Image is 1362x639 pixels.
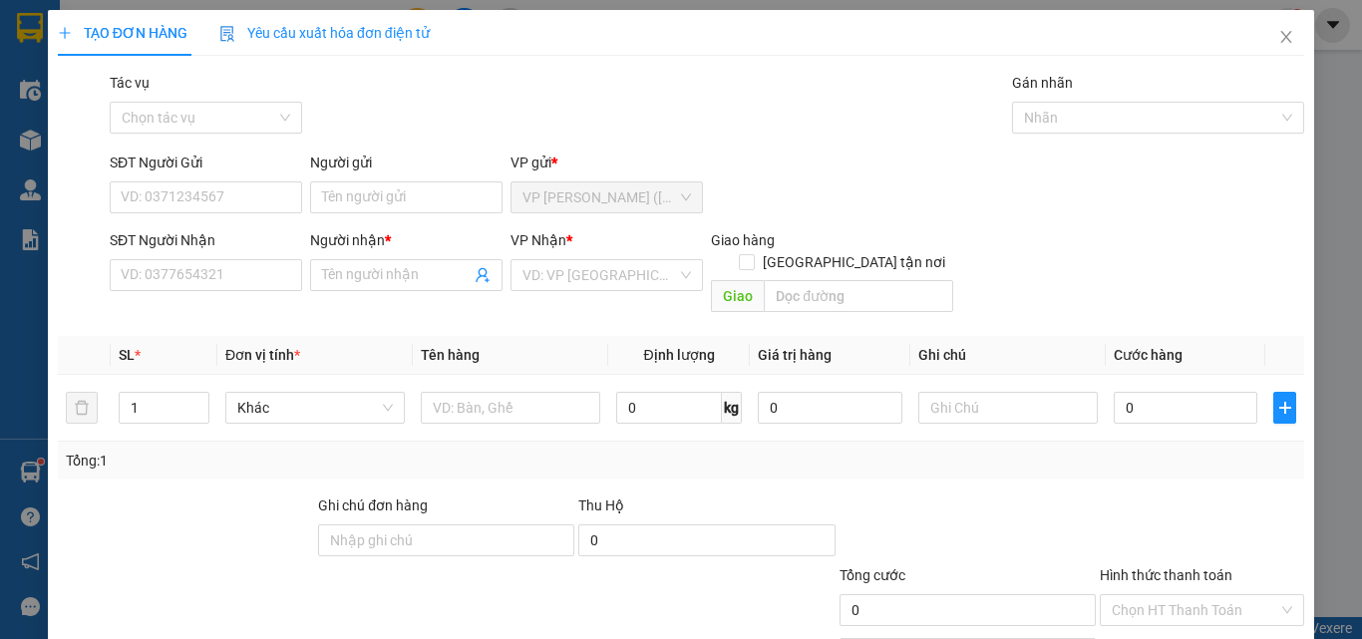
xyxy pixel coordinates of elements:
[421,392,600,424] input: VD: Bàn, Ghế
[711,280,764,312] span: Giao
[310,152,503,173] div: Người gửi
[758,392,901,424] input: 0
[578,497,624,513] span: Thu Hộ
[219,25,430,41] span: Yêu cầu xuất hóa đơn điện tử
[1274,400,1295,416] span: plus
[511,232,566,248] span: VP Nhận
[1273,392,1296,424] button: plus
[1114,347,1183,363] span: Cước hàng
[522,182,691,212] span: VP Trần Phú (Hàng)
[66,392,98,424] button: delete
[110,229,302,251] div: SĐT Người Nhận
[58,25,187,41] span: TẠO ĐƠN HÀNG
[722,392,742,424] span: kg
[237,393,393,423] span: Khác
[1100,567,1232,583] label: Hình thức thanh toán
[421,347,480,363] span: Tên hàng
[755,251,953,273] span: [GEOGRAPHIC_DATA] tận nơi
[66,450,527,472] div: Tổng: 1
[643,347,714,363] span: Định lượng
[511,152,703,173] div: VP gửi
[225,347,300,363] span: Đơn vị tính
[318,497,428,513] label: Ghi chú đơn hàng
[219,26,235,42] img: icon
[918,392,1098,424] input: Ghi Chú
[318,524,574,556] input: Ghi chú đơn hàng
[110,75,150,91] label: Tác vụ
[711,232,775,248] span: Giao hàng
[764,280,953,312] input: Dọc đường
[119,347,135,363] span: SL
[475,267,491,283] span: user-add
[840,567,905,583] span: Tổng cước
[1278,29,1294,45] span: close
[310,229,503,251] div: Người nhận
[1258,10,1314,66] button: Close
[1012,75,1073,91] label: Gán nhãn
[910,336,1106,375] th: Ghi chú
[110,152,302,173] div: SĐT Người Gửi
[58,26,72,40] span: plus
[758,347,832,363] span: Giá trị hàng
